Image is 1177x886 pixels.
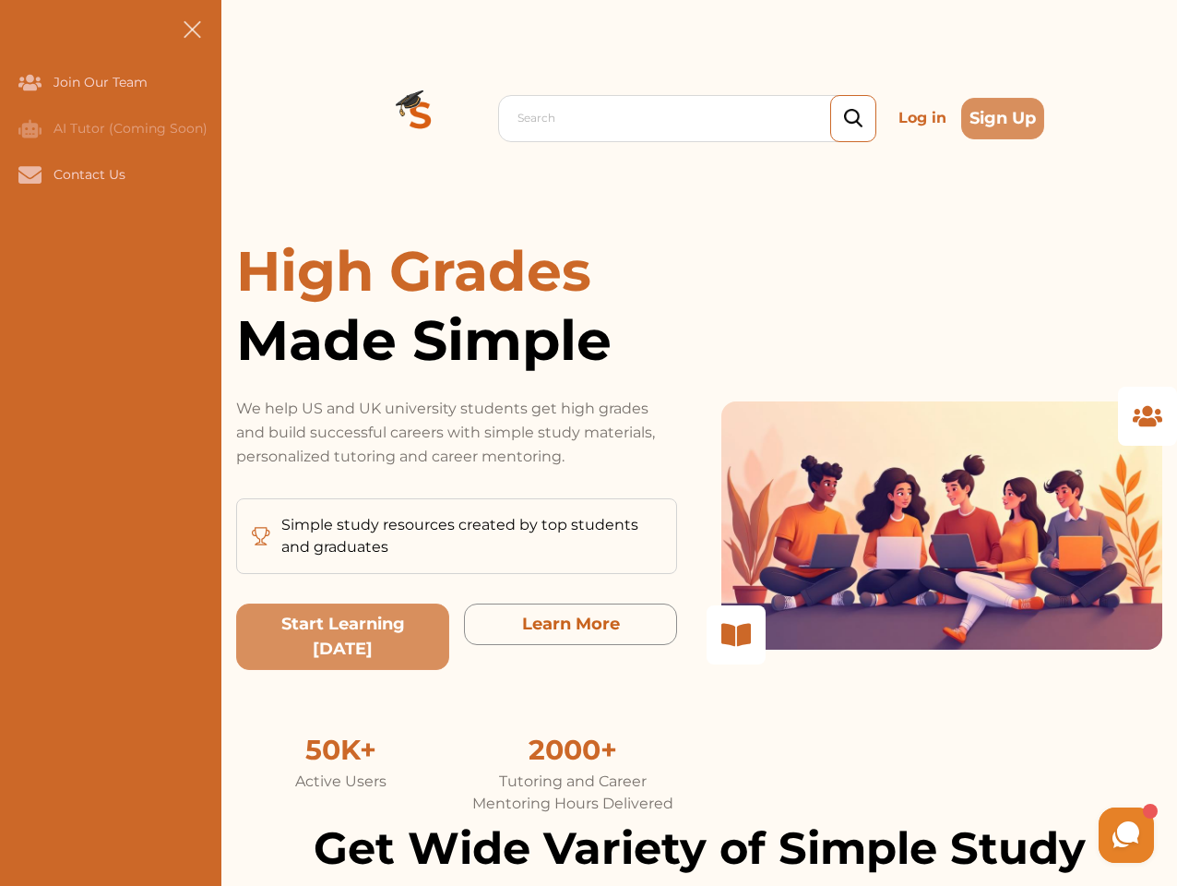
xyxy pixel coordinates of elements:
img: search_icon [844,109,862,128]
p: Log in [891,100,954,137]
button: Start Learning Today [236,604,449,670]
div: 50K+ [236,729,446,771]
img: Logo [354,52,487,185]
p: We help US and UK university students get high grades and build successful careers with simple st... [236,397,677,469]
div: Active Users [236,771,446,793]
button: Learn More [464,604,677,645]
span: High Grades [236,237,591,305]
button: Sign Up [961,98,1044,139]
div: Tutoring and Career Mentoring Hours Delivered [468,771,677,815]
iframe: HelpCrunch [734,803,1159,868]
span: Made Simple [236,305,677,375]
p: Simple study resources created by top students and graduates [281,514,661,558]
div: 2000+ [468,729,677,771]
